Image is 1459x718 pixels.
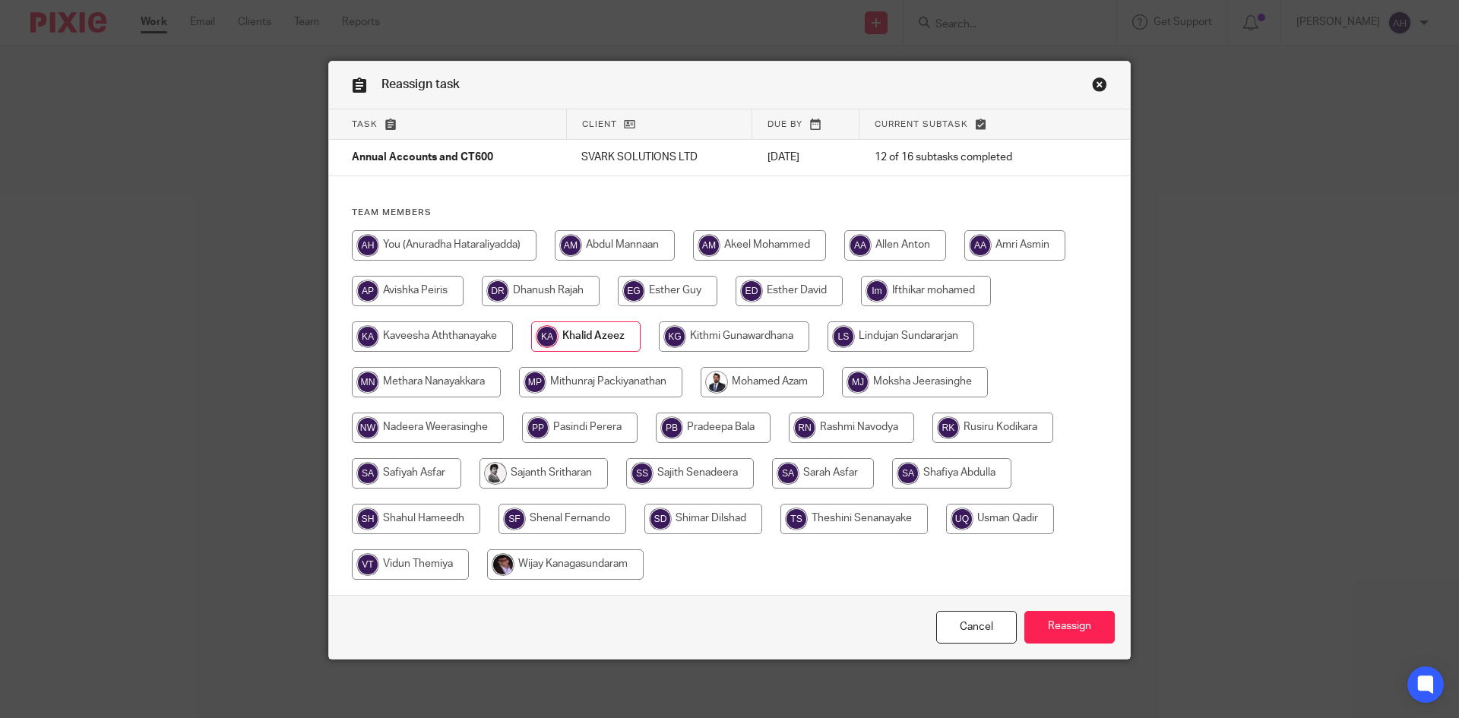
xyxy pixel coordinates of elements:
input: Reassign [1024,611,1115,644]
p: SVARK SOLUTIONS LTD [581,150,737,165]
span: Reassign task [381,78,460,90]
a: Close this dialog window [936,611,1017,644]
p: [DATE] [767,150,844,165]
td: 12 of 16 subtasks completed [859,140,1072,176]
span: Current subtask [875,120,968,128]
span: Task [352,120,378,128]
h4: Team members [352,207,1107,219]
span: Client [582,120,617,128]
a: Close this dialog window [1092,77,1107,97]
span: Due by [767,120,802,128]
span: Annual Accounts and CT600 [352,153,493,163]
